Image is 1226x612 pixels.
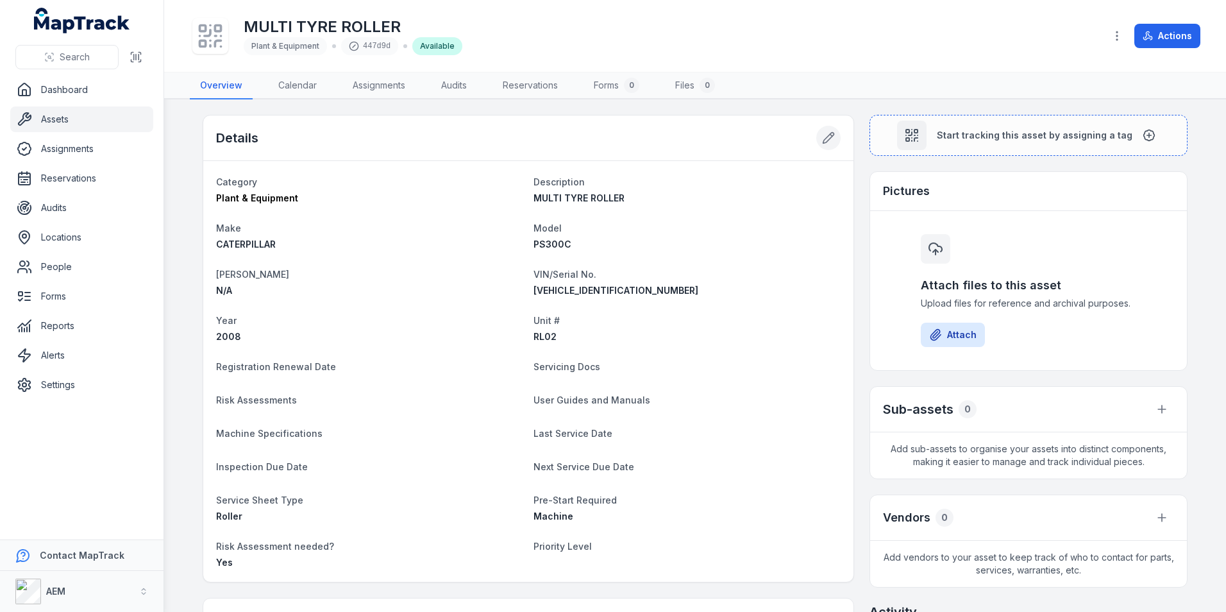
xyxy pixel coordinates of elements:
[533,495,617,506] span: Pre-Start Required
[268,72,327,99] a: Calendar
[869,115,1188,156] button: Start tracking this asset by assigning a tag
[10,166,153,191] a: Reservations
[533,239,571,250] span: PS300C
[533,223,562,234] span: Model
[431,72,477,99] a: Audits
[216,129,258,147] h2: Details
[10,284,153,309] a: Forms
[533,461,634,472] span: Next Service Due Date
[10,136,153,162] a: Assignments
[341,37,398,55] div: 447d9d
[10,254,153,280] a: People
[244,17,462,37] h1: MULTI TYRE ROLLER
[533,511,573,522] span: Machine
[216,285,232,296] span: N/A
[959,400,977,418] div: 0
[10,195,153,221] a: Audits
[40,550,124,561] strong: Contact MapTrack
[936,509,953,527] div: 0
[584,72,650,99] a: Forms0
[883,182,930,200] h3: Pictures
[1134,24,1200,48] button: Actions
[10,225,153,250] a: Locations
[665,72,725,99] a: Files0
[216,461,308,472] span: Inspection Due Date
[921,297,1136,310] span: Upload files for reference and archival purposes.
[216,395,297,405] span: Risk Assessments
[937,129,1132,142] span: Start tracking this asset by assigning a tag
[533,395,650,405] span: User Guides and Manuals
[216,557,233,568] span: Yes
[870,541,1187,587] span: Add vendors to your asset to keep track of who to contact for parts, services, warranties, etc.
[533,192,625,203] span: MULTI TYRE ROLLER
[216,192,298,203] span: Plant & Equipment
[15,45,119,69] button: Search
[216,176,257,187] span: Category
[533,541,592,552] span: Priority Level
[190,72,253,99] a: Overview
[10,372,153,398] a: Settings
[251,41,319,51] span: Plant & Equipment
[921,323,985,347] button: Attach
[700,78,715,93] div: 0
[216,428,323,439] span: Machine Specifications
[216,239,276,250] span: CATERPILLAR
[533,361,600,372] span: Servicing Docs
[60,51,90,64] span: Search
[216,361,336,372] span: Registration Renewal Date
[46,586,65,597] strong: AEM
[921,276,1136,294] h3: Attach files to this asset
[216,269,289,280] span: [PERSON_NAME]
[216,495,303,506] span: Service Sheet Type
[883,400,953,418] h2: Sub-assets
[216,541,334,552] span: Risk Assessment needed?
[34,8,130,33] a: MapTrack
[533,315,560,326] span: Unit #
[533,428,612,439] span: Last Service Date
[10,77,153,103] a: Dashboard
[533,331,557,342] span: RL02
[883,509,930,527] h3: Vendors
[624,78,639,93] div: 0
[533,176,585,187] span: Description
[870,432,1187,479] span: Add sub-assets to organise your assets into distinct components, making it easier to manage and t...
[492,72,568,99] a: Reservations
[216,511,242,522] span: Roller
[342,72,416,99] a: Assignments
[216,223,241,234] span: Make
[533,269,596,280] span: VIN/Serial No.
[10,343,153,368] a: Alerts
[10,313,153,339] a: Reports
[216,315,237,326] span: Year
[412,37,462,55] div: Available
[216,331,241,342] span: 2008
[533,285,698,296] span: [VEHICLE_IDENTIFICATION_NUMBER]
[10,106,153,132] a: Assets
